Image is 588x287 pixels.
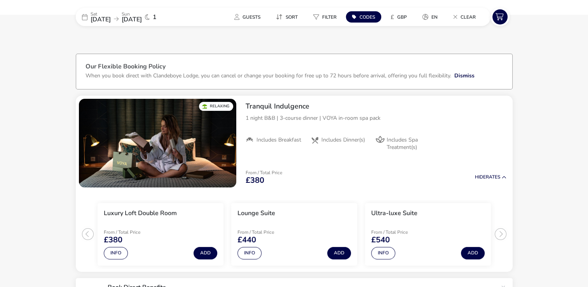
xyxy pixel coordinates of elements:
[371,247,395,259] button: Info
[104,209,177,217] h3: Luxury Loft Double Room
[228,11,267,23] button: Guests
[79,99,236,187] swiper-slide: 1 / 1
[346,11,381,23] button: Codes
[384,11,413,23] button: £GBP
[246,170,282,175] p: From / Total Price
[361,200,495,269] swiper-slide: 3 / 3
[416,11,444,23] button: en
[384,11,416,23] naf-pibe-menu-bar-item: £GBP
[371,230,426,234] p: From / Total Price
[239,96,513,157] div: Tranquil Indulgence1 night B&B | 3-course dinner | VOYA in-room spa packIncludes BreakfastInclude...
[359,14,375,20] span: Codes
[85,63,503,72] h3: Our Flexible Booking Policy
[122,12,142,16] p: Sun
[228,11,270,23] naf-pibe-menu-bar-item: Guests
[431,14,438,20] span: en
[447,11,485,23] naf-pibe-menu-bar-item: Clear
[104,236,122,244] span: £380
[416,11,447,23] naf-pibe-menu-bar-item: en
[371,209,417,217] h3: Ultra-luxe Suite
[286,14,298,20] span: Sort
[461,14,476,20] span: Clear
[246,177,264,184] span: £380
[447,11,482,23] button: Clear
[397,14,407,20] span: GBP
[270,11,307,23] naf-pibe-menu-bar-item: Sort
[307,11,346,23] naf-pibe-menu-bar-item: Filter
[461,247,485,259] button: Add
[104,230,159,234] p: From / Total Price
[199,102,233,111] div: Relaxing
[346,11,384,23] naf-pibe-menu-bar-item: Codes
[246,102,506,111] h2: Tranquil Indulgence
[321,136,365,143] span: Includes Dinner(s)
[454,72,475,80] button: Dismiss
[227,200,361,269] swiper-slide: 2 / 3
[153,14,157,20] span: 1
[237,247,262,259] button: Info
[387,136,435,150] span: Includes Spa Treatment(s)
[237,209,275,217] h3: Lounge Suite
[122,15,142,24] span: [DATE]
[307,11,343,23] button: Filter
[475,175,506,180] button: HideRates
[475,174,486,180] span: Hide
[256,136,301,143] span: Includes Breakfast
[85,72,451,79] p: When you book direct with Clandeboye Lodge, you can cancel or change your booking for free up to ...
[371,236,390,244] span: £540
[237,236,256,244] span: £440
[246,114,506,122] p: 1 night B&B | 3-course dinner | VOYA in-room spa pack
[194,247,217,259] button: Add
[94,200,227,269] swiper-slide: 1 / 3
[243,14,260,20] span: Guests
[327,247,351,259] button: Add
[237,230,293,234] p: From / Total Price
[91,15,111,24] span: [DATE]
[104,247,128,259] button: Info
[270,11,304,23] button: Sort
[322,14,337,20] span: Filter
[76,8,192,26] div: Sat[DATE]Sun[DATE]1
[91,12,111,16] p: Sat
[391,13,394,21] i: £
